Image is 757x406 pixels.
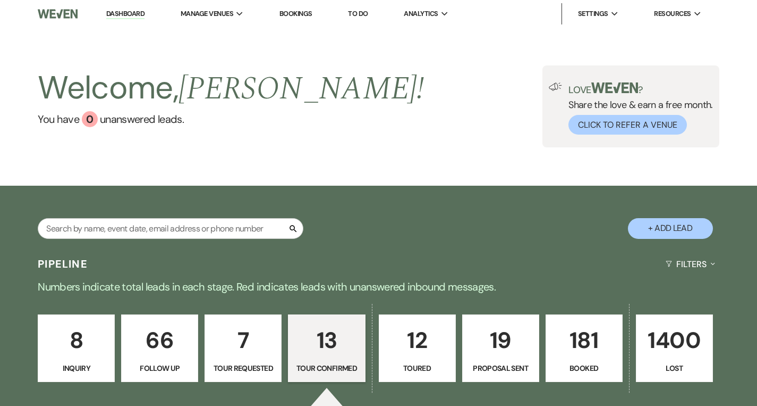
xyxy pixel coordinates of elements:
[295,362,358,374] p: Tour Confirmed
[288,314,365,383] a: 13Tour Confirmed
[178,64,424,113] span: [PERSON_NAME] !
[38,256,88,271] h3: Pipeline
[628,218,713,239] button: + Add Lead
[549,82,562,91] img: loud-speaker-illustration.svg
[546,314,623,383] a: 181Booked
[469,362,532,374] p: Proposal Sent
[121,314,198,383] a: 66Follow Up
[45,322,108,358] p: 8
[568,82,713,95] p: Love ?
[205,314,282,383] a: 7Tour Requested
[404,9,438,19] span: Analytics
[38,3,78,25] img: Weven Logo
[661,250,719,278] button: Filters
[462,314,539,383] a: 19Proposal Sent
[568,115,687,135] button: Click to Refer a Venue
[643,362,706,374] p: Lost
[379,314,456,383] a: 12Toured
[654,9,691,19] span: Resources
[578,9,608,19] span: Settings
[591,82,639,93] img: weven-logo-green.svg
[106,9,144,19] a: Dashboard
[38,65,424,111] h2: Welcome,
[211,322,275,358] p: 7
[279,9,312,18] a: Bookings
[552,362,616,374] p: Booked
[386,322,449,358] p: 12
[82,111,98,127] div: 0
[552,322,616,358] p: 181
[38,314,115,383] a: 8Inquiry
[562,82,713,135] div: Share the love & earn a free month.
[38,218,303,239] input: Search by name, event date, email address or phone number
[181,9,233,19] span: Manage Venues
[643,322,706,358] p: 1400
[636,314,713,383] a: 1400Lost
[38,111,424,127] a: You have 0 unanswered leads.
[295,322,358,358] p: 13
[469,322,532,358] p: 19
[128,362,191,374] p: Follow Up
[348,9,368,18] a: To Do
[45,362,108,374] p: Inquiry
[128,322,191,358] p: 66
[211,362,275,374] p: Tour Requested
[386,362,449,374] p: Toured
